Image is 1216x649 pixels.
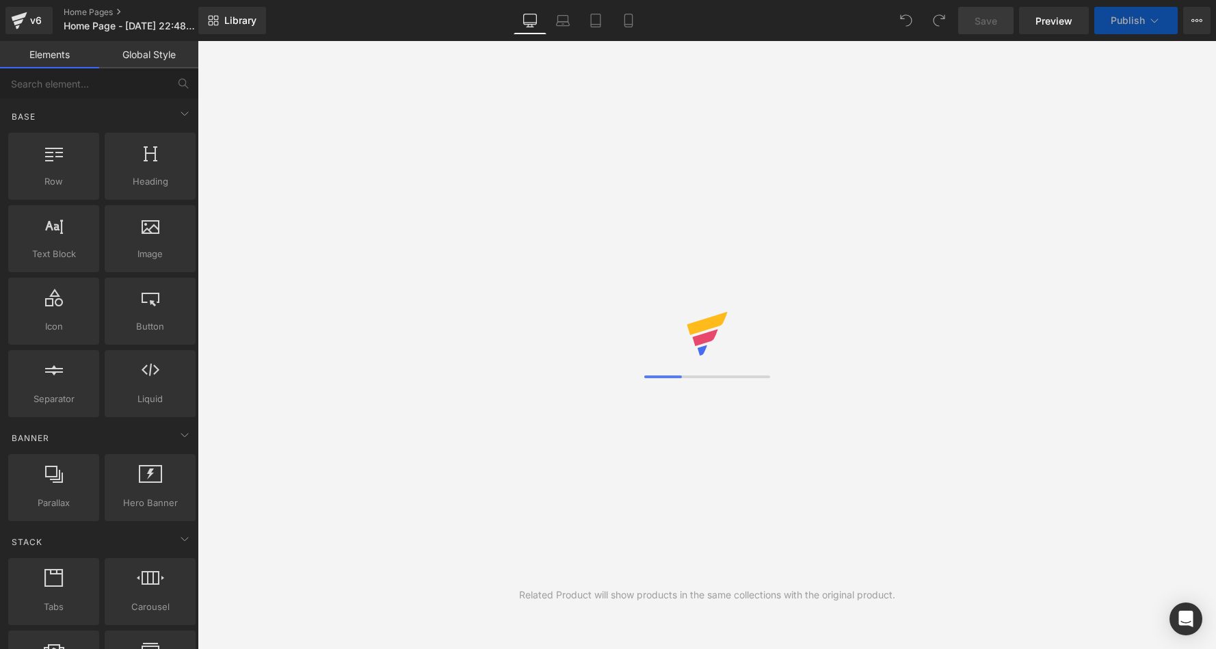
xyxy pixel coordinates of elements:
button: More [1183,7,1211,34]
span: Row [12,174,95,189]
a: Tablet [579,7,612,34]
span: Heading [109,174,191,189]
span: Hero Banner [109,496,191,510]
span: Liquid [109,392,191,406]
button: Publish [1094,7,1178,34]
div: v6 [27,12,44,29]
span: Preview [1035,14,1072,28]
button: Redo [925,7,953,34]
span: Library [224,14,256,27]
span: Parallax [12,496,95,510]
a: New Library [198,7,266,34]
span: Separator [12,392,95,406]
span: Stack [10,535,44,548]
span: Button [109,319,191,334]
div: Related Product will show products in the same collections with the original product. [519,587,895,602]
span: Text Block [12,247,95,261]
span: Banner [10,432,51,445]
span: Publish [1111,15,1145,26]
span: Icon [12,319,95,334]
span: Carousel [109,600,191,614]
a: v6 [5,7,53,34]
a: Laptop [546,7,579,34]
a: Desktop [514,7,546,34]
a: Mobile [612,7,645,34]
span: Home Page - [DATE] 22:48:50 [64,21,195,31]
span: Save [975,14,997,28]
span: Tabs [12,600,95,614]
a: Global Style [99,41,198,68]
span: Base [10,110,37,123]
button: Undo [893,7,920,34]
a: Preview [1019,7,1089,34]
div: Open Intercom Messenger [1169,602,1202,635]
a: Home Pages [64,7,221,18]
span: Image [109,247,191,261]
